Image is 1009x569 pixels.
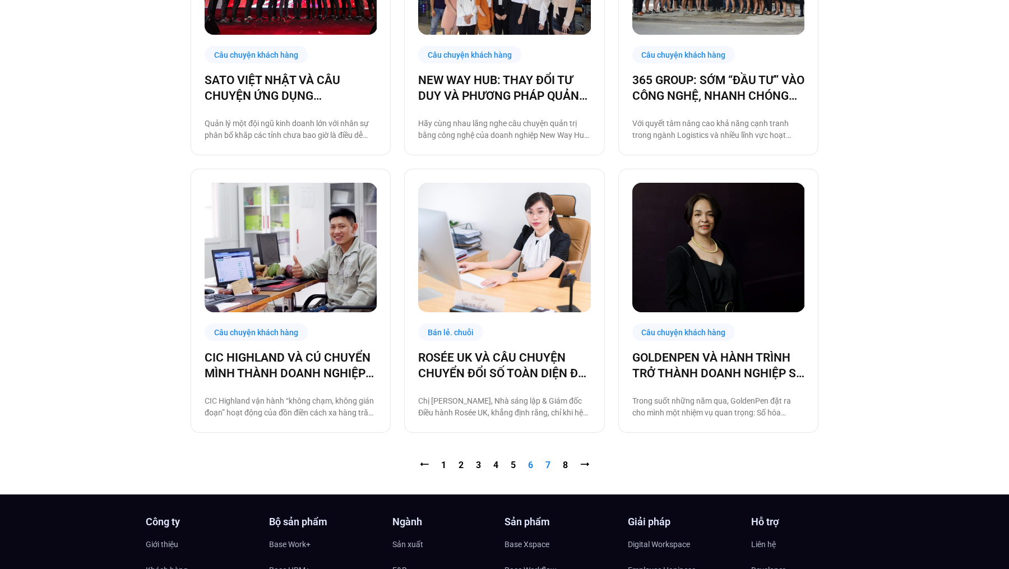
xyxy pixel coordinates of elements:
span: Giới thiệu [146,536,178,553]
a: 3 [476,460,481,470]
a: NEW WAY HUB: THAY ĐỔI TƯ DUY VÀ PHƯƠNG PHÁP QUẢN TRỊ CÙNG [DOMAIN_NAME] [418,72,590,104]
span: Digital Workspace [628,536,690,553]
div: Câu chuyện khách hàng [205,46,308,63]
a: SATO VIỆT NHẬT VÀ CÂU CHUYỆN ỨNG DỤNG [DOMAIN_NAME] ĐỂ QUẢN LÝ HOẠT ĐỘNG KINH DOANH [205,72,377,104]
a: GOLDENPEN VÀ HÀNH TRÌNH TRỞ THÀNH DOANH NGHIỆP SỐ CÙNG [DOMAIN_NAME] [632,350,804,381]
p: Trong suốt những năm qua, GoldenPen đặt ra cho mình một nhiệm vụ quan trọng: Số hóa GoldenPen – P... [632,395,804,419]
span: Base Xspace [504,536,549,553]
span: Liên hệ [751,536,776,553]
a: 7 [545,460,550,470]
nav: Pagination [191,459,818,472]
h4: Bộ sản phẩm [269,517,381,527]
span: 6 [528,460,533,470]
a: Digital Workspace [628,536,740,553]
p: Hãy cùng nhau lắng nghe câu chuyện quản trị bằng công nghệ của doanh nghiệp New Way Hub qua lời k... [418,118,590,141]
a: 8 [563,460,568,470]
p: CIC Highland vận hành “không chạm, không gián đoạn” hoạt động của đồn điền cách xa hàng trăm km d... [205,395,377,419]
a: ⭢ [580,460,589,470]
a: 5 [511,460,516,470]
div: Câu chuyện khách hàng [632,323,735,341]
a: 365 GROUP: SỚM “ĐẦU TƯ” VÀO CÔNG NGHỆ, NHANH CHÓNG “THU LỢI NHUẬN” [632,72,804,104]
h4: Ngành [392,517,504,527]
div: Bán lẻ. chuỗi [418,323,483,341]
a: Base Work+ [269,536,381,553]
h4: Sản phẩm [504,517,617,527]
h4: Giải pháp [628,517,740,527]
p: Chị [PERSON_NAME], Nhà sáng lập & Giám đốc Điều hành Rosée UK, khẳng định rằng, chỉ khi hệ thống ... [418,395,590,419]
span: Sản xuất [392,536,423,553]
div: Câu chuyện khách hàng [418,46,521,63]
h4: Hỗ trợ [751,517,863,527]
a: ROSÉE UK VÀ CÂU CHUYỆN CHUYỂN ĐỔI SỐ TOÀN DIỆN ĐỂ NÂNG CAO TRẢI NGHIỆM KHÁCH HÀNG [418,350,590,381]
p: Với quyết tâm nâng cao khả năng cạnh tranh trong ngành Logistics và nhiều lĩnh vực hoạt động khác... [632,118,804,141]
a: 4 [493,460,498,470]
p: Quản lý một đội ngũ kinh doanh lớn với nhân sự phân bổ khắp các tỉnh chưa bao giờ là điều dễ dàng... [205,118,377,141]
a: Base Xspace [504,536,617,553]
img: rosse uk chuyển đổi số cùng base.vn [418,183,591,312]
div: Câu chuyện khách hàng [205,323,308,341]
a: CIC HIGHLAND VÀ CÚ CHUYỂN MÌNH THÀNH DOANH NGHIỆP 4.0 [205,350,377,381]
div: Câu chuyện khách hàng [632,46,735,63]
a: 1 [441,460,446,470]
a: 2 [459,460,464,470]
a: Liên hệ [751,536,863,553]
h4: Công ty [146,517,258,527]
a: Sản xuất [392,536,504,553]
span: Base Work+ [269,536,311,553]
a: Giới thiệu [146,536,258,553]
img: cic highland chuyển đổi số cùng basevn [205,183,377,312]
a: ⭠ [420,460,429,470]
